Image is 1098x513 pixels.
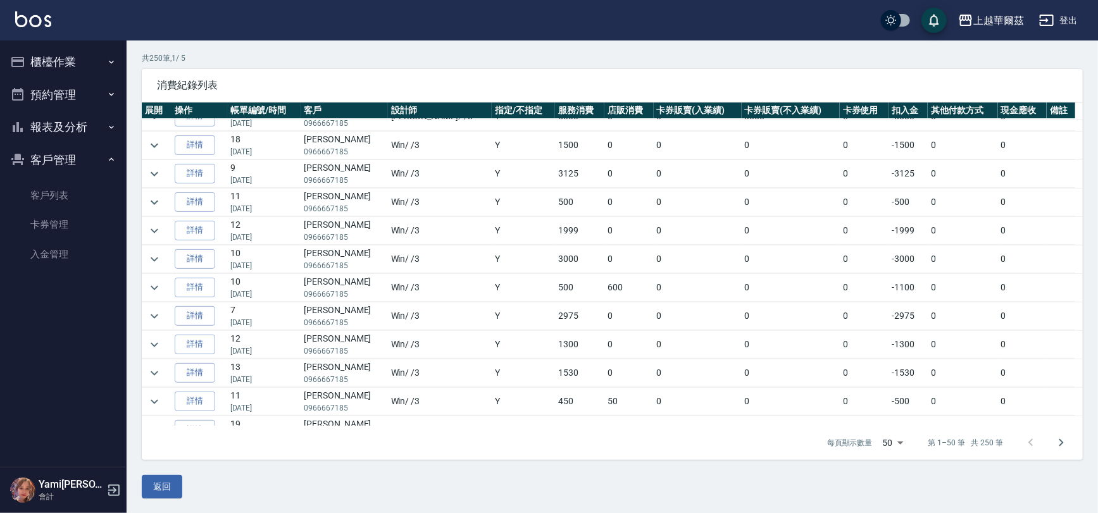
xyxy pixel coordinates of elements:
td: [PERSON_NAME] [301,331,387,359]
p: 0966667185 [304,175,384,186]
div: 50 [878,426,908,460]
button: 返回 [142,475,182,498]
button: expand row [145,421,164,440]
td: -500 [889,388,928,416]
td: Win / /3 [388,132,492,159]
td: 18 [227,132,301,159]
th: 卡券販賣(不入業績) [742,102,840,119]
td: 0 [742,388,840,416]
td: 0 [604,359,654,387]
td: 0 [998,359,1047,387]
td: 0 [998,302,1047,330]
button: expand row [145,307,164,326]
td: 0 [742,160,840,188]
th: 展開 [142,102,172,119]
td: Y [492,274,555,302]
td: -2975 [889,302,928,330]
td: 0 [604,302,654,330]
th: 店販消費 [604,102,654,119]
a: 詳情 [175,192,215,212]
td: 0 [654,160,742,188]
td: 11 [227,388,301,416]
button: expand row [145,335,164,354]
td: 0 [840,217,889,245]
td: [PERSON_NAME] [301,132,387,159]
td: 2975 [555,302,604,330]
p: [DATE] [230,374,298,385]
th: 備註 [1047,102,1075,119]
p: [DATE] [230,175,298,186]
td: 19 [227,416,301,444]
td: 0 [654,189,742,216]
td: Y [492,302,555,330]
td: 0 [604,416,654,444]
td: Y [492,359,555,387]
td: [PERSON_NAME] [301,189,387,216]
td: [PERSON_NAME] [301,217,387,245]
td: [PERSON_NAME] [301,359,387,387]
td: 0 [840,302,889,330]
td: 0 [654,217,742,245]
td: Win / /3 [388,416,492,444]
button: 報表及分析 [5,111,122,144]
h5: Yami[PERSON_NAME] [39,478,103,491]
p: [DATE] [230,146,298,158]
td: 0 [840,245,889,273]
td: 5175 [555,416,604,444]
td: 0 [654,388,742,416]
td: -1500 [889,132,928,159]
button: 登出 [1034,9,1083,32]
td: 0 [742,189,840,216]
td: 12 [227,217,301,245]
td: Win / /3 [388,302,492,330]
td: 0 [928,189,998,216]
td: 600 [604,274,654,302]
td: -3000 [889,245,928,273]
td: 0 [654,302,742,330]
a: 客戶列表 [5,181,122,210]
td: 0 [998,274,1047,302]
td: 1530 [555,359,604,387]
td: -1999 [889,217,928,245]
td: 0 [928,331,998,359]
th: 指定/不指定 [492,102,555,119]
td: [PERSON_NAME] [301,302,387,330]
p: [DATE] [230,260,298,271]
th: 服務消費 [555,102,604,119]
a: 詳情 [175,278,215,297]
td: 0 [604,189,654,216]
td: 1500 [555,132,604,159]
a: 詳情 [175,363,215,383]
a: 詳情 [175,135,215,155]
a: 詳情 [175,392,215,411]
td: Win / /3 [388,388,492,416]
td: 0 [840,189,889,216]
td: 0 [998,388,1047,416]
td: Win / /3 [388,189,492,216]
p: [DATE] [230,345,298,357]
th: 卡券使用 [840,102,889,119]
p: [DATE] [230,402,298,414]
p: 0966667185 [304,232,384,243]
td: 0 [840,416,889,444]
td: 0 [840,359,889,387]
td: Win / /3 [388,331,492,359]
td: 10 [227,245,301,273]
button: expand row [145,364,164,383]
td: 0 [654,245,742,273]
td: 0 [742,217,840,245]
td: Y [492,132,555,159]
td: Win / /3 [388,160,492,188]
td: Y [492,331,555,359]
td: 0 [928,359,998,387]
td: 0 [604,217,654,245]
td: 50 [604,388,654,416]
td: 0 [742,416,840,444]
td: Y [492,245,555,273]
p: [DATE] [230,288,298,300]
td: 0 [742,274,840,302]
span: 消費紀錄列表 [157,79,1068,92]
td: 0 [928,132,998,159]
p: 0966667185 [304,374,384,385]
div: 上越華爾茲 [973,13,1024,28]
